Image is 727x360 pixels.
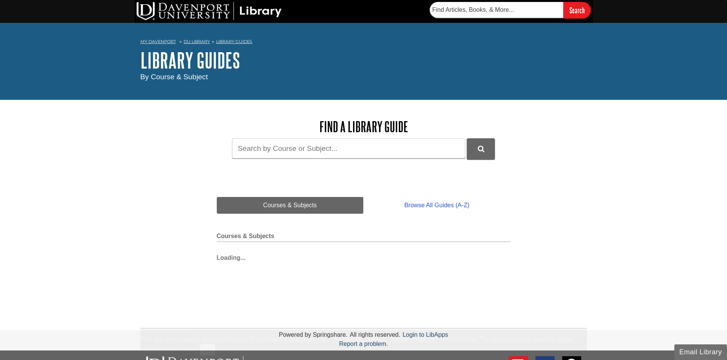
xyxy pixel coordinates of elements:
div: Loading... [217,250,511,262]
h2: Find a Library Guide [217,119,511,134]
a: DU Library [184,39,210,44]
a: Read More [165,346,195,352]
sup: TM [477,335,484,340]
i: Search Library Guides [478,146,484,152]
h2: Courses & Subjects [217,233,511,242]
input: Search by Course or Subject... [232,138,465,158]
form: Searches DU Library's articles, books, and more [430,2,591,18]
sup: TM [434,335,441,340]
img: DU Library [137,2,282,20]
input: Find Articles, Books, & More... [430,2,563,18]
button: Email Library [674,344,727,360]
a: Library Guides [216,39,252,44]
div: This site uses cookies and records your IP address for usage statistics. Additionally, we use Goo... [140,335,587,355]
input: Search [563,2,591,18]
div: By Course & Subject [140,72,587,83]
a: Browse All Guides (A-Z) [363,197,510,214]
h1: Library Guides [140,49,587,72]
a: My Davenport [140,38,176,45]
a: Courses & Subjects [217,197,364,214]
button: Close [200,344,215,355]
nav: breadcrumb [140,37,587,49]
